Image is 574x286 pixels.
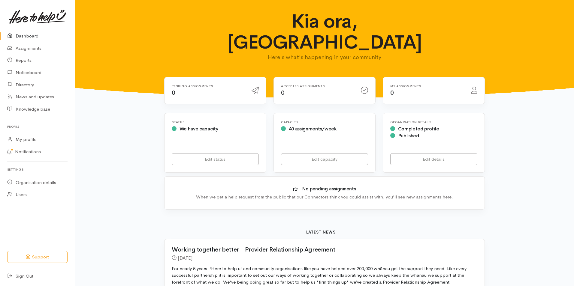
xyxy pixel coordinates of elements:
h6: Pending assignments [172,85,244,88]
h6: My assignments [390,85,464,88]
h6: Accepted assignments [281,85,354,88]
a: Edit details [390,153,477,165]
div: When we get a help request from the public that our Connectors think you could assist with, you'l... [174,194,476,201]
b: Latest news [306,230,336,235]
h6: Settings [7,165,68,174]
h6: Status [172,121,259,124]
span: Published [398,133,419,139]
span: We have capacity [180,126,218,132]
h1: Kia ora, [GEOGRAPHIC_DATA] [207,11,442,53]
h2: Working together better - Provider Relationship Agreement [172,246,470,253]
span: 0 [390,89,394,97]
span: Completed profile [398,126,439,132]
span: 0 [172,89,175,97]
span: 40 assignments/week [289,126,337,132]
b: No pending assignments [302,186,356,192]
span: 0 [281,89,285,97]
time: [DATE] [178,255,192,261]
button: Support [7,251,68,263]
h6: Organisation Details [390,121,477,124]
p: For nearly 5 years 'Here to help u' and community organisations like you have helped over 200,000... [172,265,477,286]
a: Edit status [172,153,259,165]
a: Edit capacity [281,153,368,165]
p: Here's what's happening in your community [207,53,442,61]
h6: Capacity [281,121,368,124]
h6: Profile [7,123,68,131]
